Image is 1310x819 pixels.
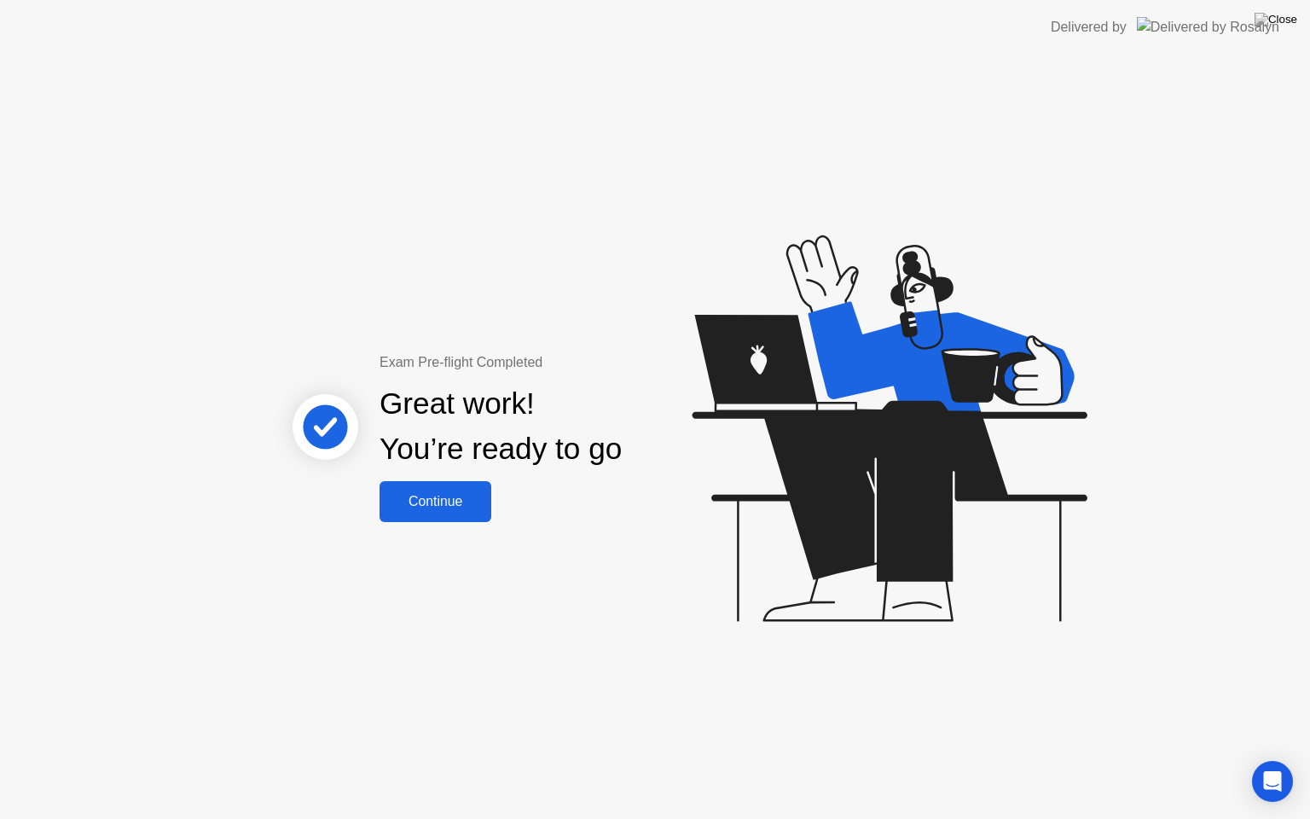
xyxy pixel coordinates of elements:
[1252,761,1293,802] div: Open Intercom Messenger
[1051,17,1127,38] div: Delivered by
[380,381,622,472] div: Great work! You’re ready to go
[1255,13,1297,26] img: Close
[380,352,732,373] div: Exam Pre-flight Completed
[1137,17,1279,37] img: Delivered by Rosalyn
[385,494,486,509] div: Continue
[380,481,491,522] button: Continue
